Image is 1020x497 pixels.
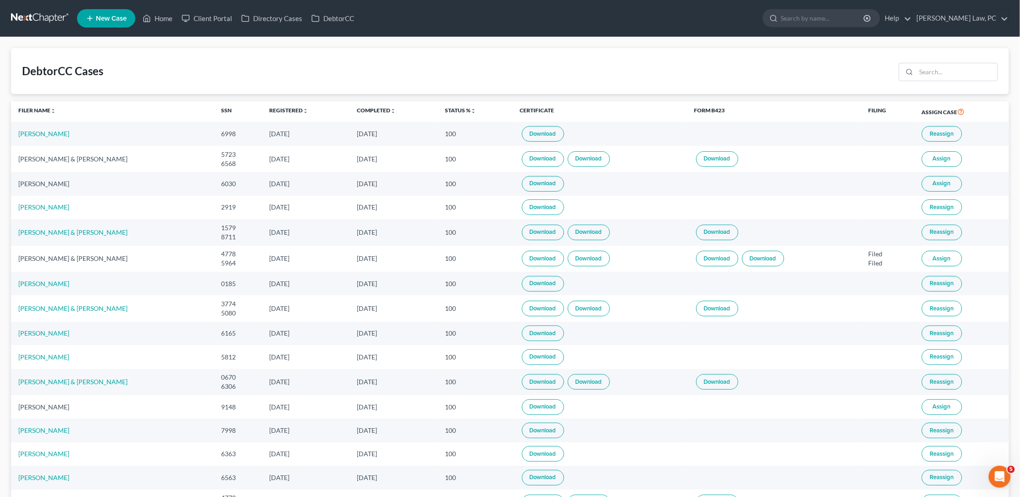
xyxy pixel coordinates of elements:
[696,374,738,390] a: Download
[349,442,438,466] td: [DATE]
[438,219,513,245] td: 100
[930,130,954,138] span: Reassign
[221,279,255,288] div: 0185
[262,395,350,419] td: [DATE]
[522,374,564,390] a: Download
[861,101,914,122] th: Filing
[930,280,954,287] span: Reassign
[262,219,350,245] td: [DATE]
[349,369,438,395] td: [DATE]
[568,225,610,240] a: Download
[930,305,954,312] span: Reassign
[438,322,513,345] td: 100
[221,232,255,242] div: 8711
[262,369,350,395] td: [DATE]
[522,126,564,142] a: Download
[262,322,350,345] td: [DATE]
[930,330,954,337] span: Reassign
[18,280,69,287] a: [PERSON_NAME]
[221,403,255,412] div: 9148
[912,10,1009,27] a: [PERSON_NAME] Law, PC
[221,473,255,482] div: 6563
[438,196,513,219] td: 100
[221,426,255,435] div: 7998
[922,225,962,240] button: Reassign
[568,301,610,316] a: Download
[221,382,255,391] div: 6306
[438,419,513,442] td: 100
[438,246,513,272] td: 100
[915,101,1009,122] th: Assign Case
[18,426,69,434] a: [PERSON_NAME]
[522,470,564,486] a: Download
[438,272,513,295] td: 100
[221,129,255,138] div: 6998
[18,254,206,263] div: [PERSON_NAME] & [PERSON_NAME]
[177,10,237,27] a: Client Portal
[922,176,962,192] button: Assign
[696,225,738,240] a: Download
[349,219,438,245] td: [DATE]
[221,203,255,212] div: 2919
[522,326,564,341] a: Download
[930,427,954,434] span: Reassign
[522,446,564,462] a: Download
[357,107,396,114] a: Completedunfold_more
[930,474,954,481] span: Reassign
[438,172,513,195] td: 100
[221,353,255,362] div: 5812
[349,172,438,195] td: [DATE]
[522,199,564,215] a: Download
[922,374,962,390] button: Reassign
[522,276,564,292] a: Download
[262,122,350,145] td: [DATE]
[349,466,438,489] td: [DATE]
[438,122,513,145] td: 100
[349,419,438,442] td: [DATE]
[522,176,564,192] a: Download
[933,155,951,162] span: Assign
[18,353,69,361] a: [PERSON_NAME]
[237,10,307,27] a: Directory Cases
[307,10,359,27] a: DebtorCC
[262,466,350,489] td: [DATE]
[930,353,954,360] span: Reassign
[522,225,564,240] a: Download
[930,204,954,211] span: Reassign
[262,345,350,369] td: [DATE]
[349,146,438,172] td: [DATE]
[868,259,907,268] div: Filed
[933,403,951,410] span: Assign
[18,329,69,337] a: [PERSON_NAME]
[349,196,438,219] td: [DATE]
[922,423,962,438] button: Reassign
[221,150,255,159] div: 5723
[221,179,255,188] div: 6030
[438,345,513,369] td: 100
[438,466,513,489] td: 100
[438,369,513,395] td: 100
[262,146,350,172] td: [DATE]
[916,63,998,81] input: Search...
[522,301,564,316] a: Download
[221,223,255,232] div: 1579
[922,470,962,486] button: Reassign
[513,101,687,122] th: Certificate
[221,299,255,309] div: 3774
[922,151,962,167] button: Assign
[349,246,438,272] td: [DATE]
[922,326,962,341] button: Reassign
[568,151,610,167] a: Download
[221,159,255,168] div: 6568
[522,423,564,438] a: Download
[933,255,951,262] span: Assign
[18,304,127,312] a: [PERSON_NAME] & [PERSON_NAME]
[933,180,951,187] span: Assign
[438,442,513,466] td: 100
[22,64,103,78] div: DebtorCC Cases
[262,246,350,272] td: [DATE]
[262,272,350,295] td: [DATE]
[568,374,610,390] a: Download
[18,228,127,236] a: [PERSON_NAME] & [PERSON_NAME]
[922,276,962,292] button: Reassign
